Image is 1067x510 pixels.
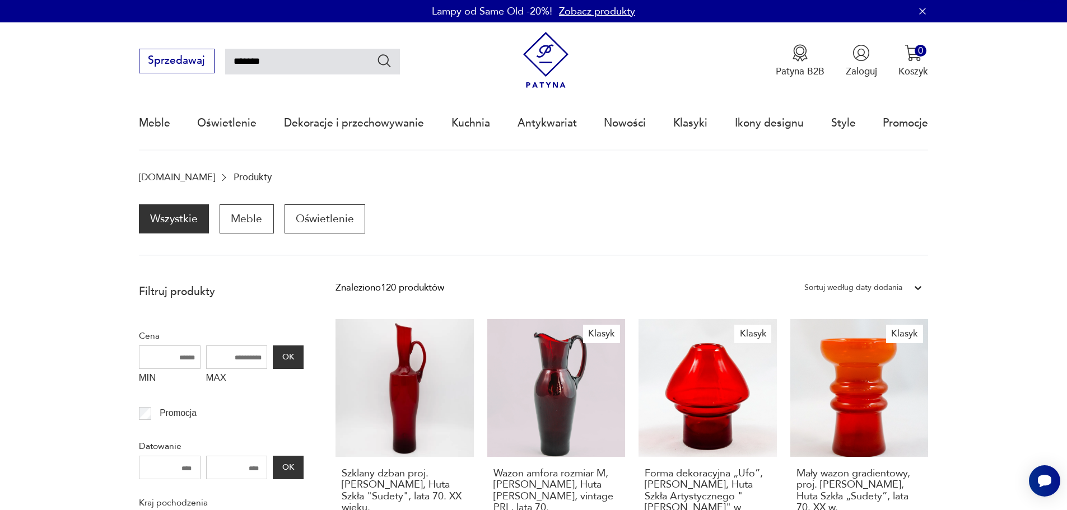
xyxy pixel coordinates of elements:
a: Dekoracje i przechowywanie [284,97,424,149]
p: Lampy od Same Old -20%! [432,4,552,18]
p: Koszyk [898,65,928,78]
a: [DOMAIN_NAME] [139,172,215,183]
img: Patyna - sklep z meblami i dekoracjami vintage [518,32,574,88]
div: Znaleziono 120 produktów [336,280,444,295]
button: Sprzedawaj [139,49,215,73]
img: Ikona koszyka [905,44,922,62]
img: Ikonka użytkownika [852,44,870,62]
a: Ikona medaluPatyna B2B [776,44,824,78]
a: Klasyki [673,97,707,149]
div: 0 [915,45,926,57]
p: Zaloguj [846,65,877,78]
a: Style [831,97,856,149]
label: MIN [139,369,201,390]
p: Kraj pochodzenia [139,495,304,510]
label: MAX [206,369,268,390]
a: Oświetlenie [285,204,365,233]
p: Produkty [234,172,272,183]
a: Promocje [883,97,928,149]
iframe: Smartsupp widget button [1029,465,1060,497]
a: Antykwariat [518,97,577,149]
a: Wszystkie [139,204,209,233]
button: OK [273,456,303,479]
a: Meble [139,97,170,149]
p: Patyna B2B [776,65,824,78]
a: Nowości [604,97,646,149]
a: Meble [220,204,273,233]
p: Cena [139,329,304,343]
button: Patyna B2B [776,44,824,78]
button: OK [273,345,303,369]
p: Datowanie [139,439,304,453]
a: Sprzedawaj [139,57,215,66]
a: Ikony designu [735,97,804,149]
img: Ikona medalu [791,44,809,62]
a: Kuchnia [451,97,490,149]
p: Promocja [160,406,197,420]
p: Filtruj produkty [139,284,304,299]
button: Szukaj [376,53,393,69]
button: 0Koszyk [898,44,928,78]
div: Sortuj według daty dodania [804,280,902,295]
a: Zobacz produkty [559,4,635,18]
button: Zaloguj [846,44,877,78]
a: Oświetlenie [197,97,257,149]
